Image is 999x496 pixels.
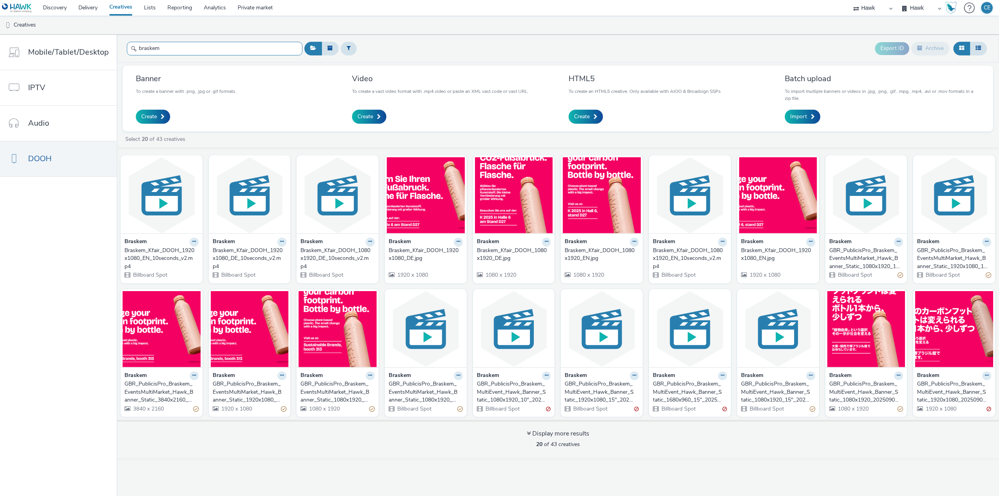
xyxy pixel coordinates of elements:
[741,380,812,404] div: GBR_PublicisPro_Braskem_MultiEvent_Hawk_Banner_Static_1080x1920_15"_20250901 ; JapanLanguage_Bottle
[574,113,590,121] span: Create
[124,380,199,404] a: GBR_PublicisPro_Braskem_EventsMultiMarket_Hawk_Banner_Static_3840x2160_SustainableBrand_US_20250919
[565,247,636,263] div: Braskem_Kfair_DOOH_1080x1920_EN.jpg
[722,405,727,413] div: Invalid
[300,380,372,404] div: GBR_PublicisPro_Braskem_EventsMultiMarket_Hawk_Banner_Static_1080x1920_SustainableBrand_US_20250919
[739,157,817,233] img: Braskem_Kfair_DOOH_1920x1080_EN.jpg visual
[477,247,551,263] a: Braskem_Kfair_DOOH_1080x1920_DE.jpg
[915,291,993,367] img: GBR_PublicisPro_Braskem_MultiEvent_Hawk_Banner_Static_1920x1080_20250901 ; JapanLanguage_Bottle v...
[220,405,252,412] span: 1920 x 1080
[829,372,851,380] strong: Braskem
[785,110,820,124] a: Import
[953,42,970,55] button: Grid
[477,380,548,404] div: GBR_PublicisPro_Braskem_MultiEvent_Hawk_Banner_Static_1080x1920_10"_20250901 ; JapanLanguage_Bottle
[28,82,45,93] span: IPTV
[477,247,548,263] div: Braskem_Kfair_DOOH_1080x1920_DE.jpg
[651,157,729,233] img: Braskem_Kfair_DOOH_1080x1920_EN_10seconds_v2.mp4 visual
[917,247,991,270] a: GBR_PublicisPro_Braskem_EventsMultiMarket_Hawk_Banner_Static_1920x1080_10"_SustainableBrand_US_20...
[898,271,903,279] div: Partially valid
[389,372,411,380] strong: Braskem
[124,247,199,270] a: Braskem_Kfair_DOOH_1920x1080_EN_10seconds_v2.mp4
[917,372,939,380] strong: Braskem
[546,405,551,413] div: Invalid
[220,271,256,279] span: Billboard Spot
[28,46,109,58] span: Mobile/Tablet/Desktop
[389,247,460,263] div: Braskem_Kfair_DOOH_1920x1080_DE.jpg
[475,157,553,233] img: Braskem_Kfair_DOOH_1080x1920_DE.jpg visual
[389,247,463,263] a: Braskem_Kfair_DOOH_1920x1080_DE.jpg
[387,291,465,367] img: GBR_PublicisPro_Braskem_EventsMultiMarket_Hawk_Banner_Static_1080x1920_8"_SustainableBrand_US_202...
[741,380,815,404] a: GBR_PublicisPro_Braskem_MultiEvent_Hawk_Banner_Static_1080x1920_15"_20250901 ; JapanLanguage_Bottle
[536,441,580,448] span: of 43 creatives
[653,247,724,270] div: Braskem_Kfair_DOOH_1080x1920_EN_10seconds_v2.mp4
[915,157,993,233] img: GBR_PublicisPro_Braskem_EventsMultiMarket_Hawk_Banner_Static_1920x1080_10"_SustainableBrand_US_20...
[810,405,815,413] div: Partially valid
[387,157,465,233] img: Braskem_Kfair_DOOH_1920x1080_DE.jpg visual
[475,291,553,367] img: GBR_PublicisPro_Braskem_MultiEvent_Hawk_Banner_Static_1080x1920_10"_20250901 ; JapanLanguage_Bott...
[827,157,905,233] img: GBR_PublicisPro_Braskem_EventsMultiMarket_Hawk_Banner_Static_1080x1920_10"_SustainableBrand_US_20...
[572,405,608,412] span: Billboard Spot
[653,380,727,404] a: GBR_PublicisPro_Braskem_MultiEvent_Hawk_Banner_Static_1680x960_15"_20250901 ; JapanLanguage_Bottle
[300,247,375,270] a: Braskem_Kfair_DOOH_1080x1920_DE_10seconds_v2.mp4
[132,271,167,279] span: Billboard Spot
[565,238,587,247] strong: Braskem
[945,2,957,14] img: Hawk Academy
[741,247,812,263] div: Braskem_Kfair_DOOH_1920x1080_EN.jpg
[132,405,164,412] span: 3840 x 2160
[986,271,991,279] div: Partially valid
[565,372,587,380] strong: Braskem
[352,88,528,95] p: To create a vast video format with .mp4 video or paste an XML vast code or vast URL.
[142,135,148,143] strong: 20
[389,380,460,404] div: GBR_PublicisPro_Braskem_EventsMultiMarket_Hawk_Banner_Static_1080x1920_8"_SustainableBrand_US_202...
[352,73,528,84] h3: Video
[389,380,463,404] a: GBR_PublicisPro_Braskem_EventsMultiMarket_Hawk_Banner_Static_1080x1920_8"_SustainableBrand_US_202...
[457,405,463,413] div: Partially valid
[563,157,641,233] img: Braskem_Kfair_DOOH_1080x1920_EN.jpg visual
[124,247,196,270] div: Braskem_Kfair_DOOH_1920x1080_EN_10seconds_v2.mp4
[396,271,428,279] span: 1920 x 1080
[634,405,639,413] div: Invalid
[653,247,727,270] a: Braskem_Kfair_DOOH_1080x1920_EN_10seconds_v2.mp4
[572,271,604,279] span: 1080 x 1920
[477,380,551,404] a: GBR_PublicisPro_Braskem_MultiEvent_Hawk_Banner_Static_1080x1920_10"_20250901 ; JapanLanguage_Bottle
[790,113,807,121] span: Import
[898,405,903,413] div: Partially valid
[917,238,939,247] strong: Braskem
[749,271,780,279] span: 1920 x 1080
[28,117,49,129] span: Audio
[300,380,375,404] a: GBR_PublicisPro_Braskem_EventsMultiMarket_Hawk_Banner_Static_1080x1920_SustainableBrand_US_20250919
[299,157,377,233] img: Braskem_Kfair_DOOH_1080x1920_DE_10seconds_v2.mp4 visual
[749,405,784,412] span: Billboard Spot
[970,42,987,55] button: Table
[389,238,411,247] strong: Braskem
[565,247,639,263] a: Braskem_Kfair_DOOH_1080x1920_EN.jpg
[485,271,516,279] span: 1080 x 1920
[917,247,988,270] div: GBR_PublicisPro_Braskem_EventsMultiMarket_Hawk_Banner_Static_1920x1080_10"_SustainableBrand_US_20...
[741,372,763,380] strong: Braskem
[917,380,991,404] a: GBR_PublicisPro_Braskem_MultiEvent_Hawk_Banner_Static_1920x1080_20250901 ; JapanLanguage_Bottle
[661,271,696,279] span: Billboard Spot
[136,73,236,84] h3: Banner
[193,405,199,413] div: Partially valid
[213,247,287,270] a: Braskem_Kfair_DOOH_1920x1080_DE_10seconds_v2.mp4
[123,157,201,233] img: Braskem_Kfair_DOOH_1920x1080_EN_10seconds_v2.mp4 visual
[741,247,815,263] a: Braskem_Kfair_DOOH_1920x1080_EN.jpg
[829,238,851,247] strong: Braskem
[485,405,520,412] span: Billboard Spot
[661,405,696,412] span: Billboard Spot
[213,380,284,404] div: GBR_PublicisPro_Braskem_EventsMultiMarket_Hawk_Banner_Static_1920x1080_SustainableBrand_US_20250919
[653,238,675,247] strong: Braskem
[308,271,343,279] span: Billboard Spot
[741,238,763,247] strong: Braskem
[136,88,236,95] p: To create a banner with .png, .jpg or .gif formats.
[829,247,903,270] a: GBR_PublicisPro_Braskem_EventsMultiMarket_Hawk_Banner_Static_1080x1920_10"_SustainableBrand_US_20...
[945,2,960,14] a: Hawk Academy
[136,110,170,124] a: Create
[211,291,289,367] img: GBR_PublicisPro_Braskem_EventsMultiMarket_Hawk_Banner_Static_1920x1080_SustainableBrand_US_202509...
[369,405,375,413] div: Partially valid
[987,405,991,413] div: Invalid
[124,372,147,380] strong: Braskem
[352,110,386,124] a: Create
[213,238,235,247] strong: Braskem
[213,372,235,380] strong: Braskem
[829,380,903,404] a: GBR_PublicisPro_Braskem_MultiEvent_Hawk_Banner_Static_1080x1920_20250901 ; JapanLanguage_Bottle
